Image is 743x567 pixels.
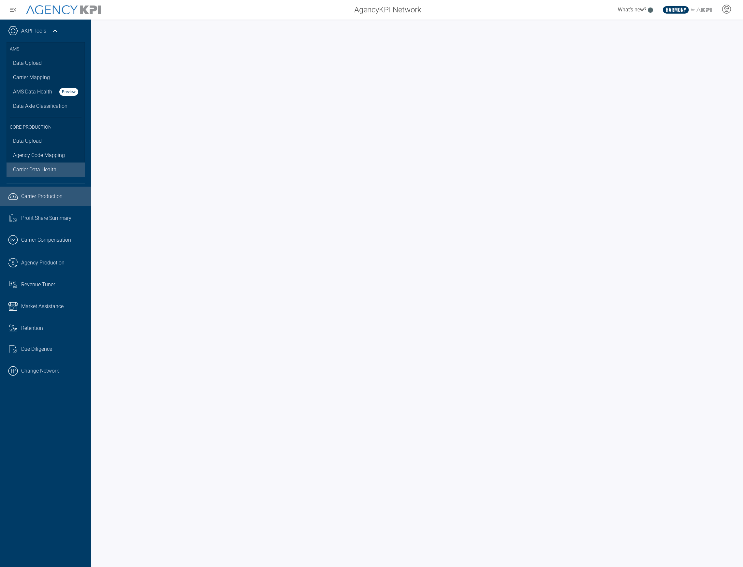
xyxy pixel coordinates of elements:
[59,88,78,96] strong: Preview
[21,192,63,200] span: Carrier Production
[354,4,421,16] span: AgencyKPI Network
[21,324,85,332] div: Retention
[21,214,71,222] span: Profit Share Summary
[7,70,85,85] a: Carrier Mapping
[21,303,64,310] span: Market Assistance
[7,134,85,148] a: Data Upload
[7,99,85,113] a: Data Axle Classification
[21,27,46,35] a: AKPI Tools
[7,85,85,99] a: AMS Data HealthPreview
[21,345,52,353] span: Due Diligence
[10,117,81,134] h3: Core Production
[13,102,78,110] div: Data Axle Classification
[21,281,55,289] span: Revenue Tuner
[7,148,85,163] a: Agency Code Mapping
[26,5,101,15] img: AgencyKPI
[13,166,56,174] span: Carrier Data Health
[7,163,85,177] a: Carrier Data Health
[10,42,81,56] h3: AMS
[7,56,85,70] a: Data Upload
[13,88,52,96] span: AMS Data Health
[618,7,646,13] span: What's new?
[21,236,71,244] span: Carrier Compensation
